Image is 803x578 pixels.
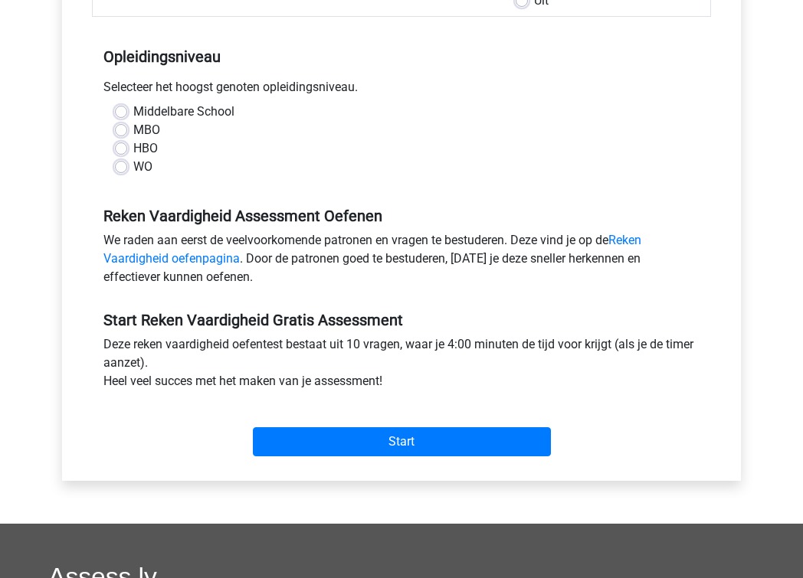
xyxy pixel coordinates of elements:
h5: Opleidingsniveau [103,41,700,72]
label: WO [133,158,152,176]
label: HBO [133,139,158,158]
div: We raden aan eerst de veelvoorkomende patronen en vragen te bestuderen. Deze vind je op de . Door... [92,231,711,292]
input: Start [253,427,551,456]
div: Deze reken vaardigheid oefentest bestaat uit 10 vragen, waar je 4:00 minuten de tijd voor krijgt ... [92,335,711,397]
h5: Start Reken Vaardigheid Gratis Assessment [103,311,700,329]
label: Middelbare School [133,103,234,121]
div: Selecteer het hoogst genoten opleidingsniveau. [92,78,711,103]
label: MBO [133,121,160,139]
h5: Reken Vaardigheid Assessment Oefenen [103,207,700,225]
